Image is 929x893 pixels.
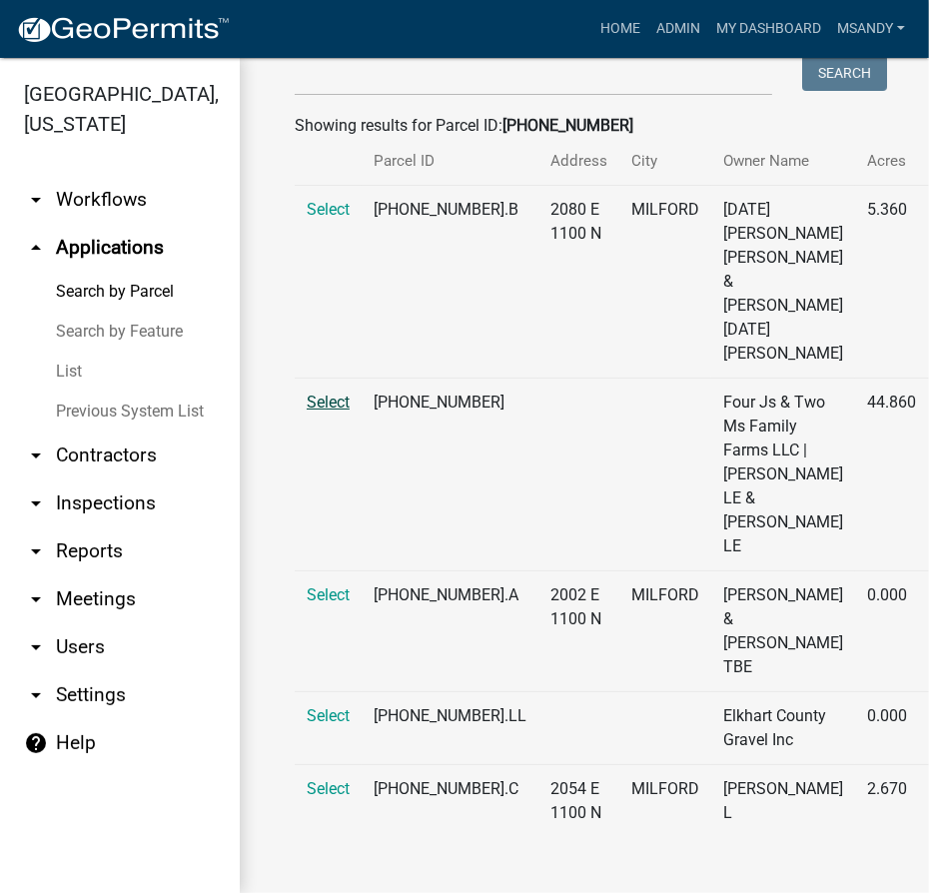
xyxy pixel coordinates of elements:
td: MILFORD [619,571,711,692]
td: 44.860 [855,379,928,571]
a: Select [307,779,350,798]
a: Home [592,10,648,48]
td: 0.000 [855,571,928,692]
a: Admin [648,10,708,48]
td: Four Js & Two Ms Family Farms LLC | [PERSON_NAME] LE & [PERSON_NAME] LE [711,379,855,571]
a: Select [307,585,350,604]
i: arrow_drop_down [24,444,48,467]
th: Parcel ID [362,138,538,185]
i: arrow_drop_down [24,188,48,212]
td: 5.360 [855,186,928,379]
td: 2080 E 1100 N [538,186,619,379]
i: arrow_drop_down [24,683,48,707]
td: [PERSON_NAME] L [711,765,855,838]
td: 2.670 [855,765,928,838]
td: 0.000 [855,692,928,765]
td: [PHONE_NUMBER].LL [362,692,538,765]
th: City [619,138,711,185]
i: arrow_drop_down [24,539,48,563]
a: Select [307,706,350,725]
td: 2054 E 1100 N [538,765,619,838]
td: [PHONE_NUMBER].B [362,186,538,379]
td: Elkhart County Gravel Inc [711,692,855,765]
th: Address [538,138,619,185]
th: Acres [855,138,928,185]
a: Select [307,200,350,219]
td: [PHONE_NUMBER].C [362,765,538,838]
td: [PHONE_NUMBER] [362,379,538,571]
a: My Dashboard [708,10,829,48]
i: arrow_drop_up [24,236,48,260]
div: Showing results for Parcel ID: [295,114,874,138]
td: [DATE][PERSON_NAME] [PERSON_NAME] & [PERSON_NAME][DATE] [PERSON_NAME] [711,186,855,379]
a: msandy [829,10,913,48]
i: arrow_drop_down [24,635,48,659]
i: help [24,731,48,755]
td: [PHONE_NUMBER].A [362,571,538,692]
i: arrow_drop_down [24,587,48,611]
td: MILFORD [619,765,711,838]
strong: [PHONE_NUMBER] [502,116,633,135]
a: Select [307,393,350,412]
th: Owner Name [711,138,855,185]
td: MILFORD [619,186,711,379]
i: arrow_drop_down [24,491,48,515]
td: [PERSON_NAME] & [PERSON_NAME] TBE [711,571,855,692]
button: Search [802,55,887,91]
td: 2002 E 1100 N [538,571,619,692]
